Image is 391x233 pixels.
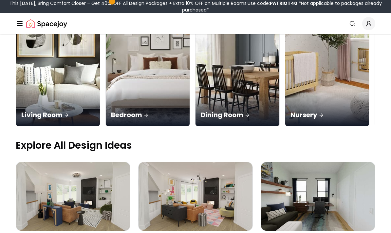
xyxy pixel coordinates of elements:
[16,139,375,151] p: Explore All Design Ideas
[21,110,95,119] p: Living Room
[26,17,67,30] a: Spacejoy
[16,13,375,34] nav: Global
[26,17,67,30] img: Spacejoy Logo
[290,110,364,119] p: Nursery
[111,110,184,119] p: Bedroom
[16,162,130,231] img: Contemporary Living Room with Bold Fireplace
[201,110,274,119] p: Dining Room
[139,162,252,231] img: Living Room Mid-Century Modern with Colorful Accents
[261,162,375,231] img: Office: Mid-Century Style with Multifunctional Design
